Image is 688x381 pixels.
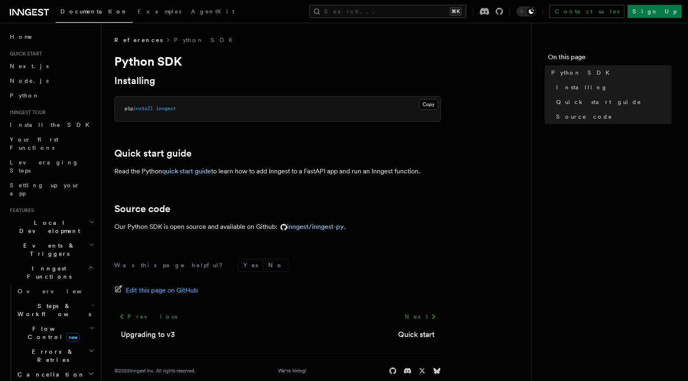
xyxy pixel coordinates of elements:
a: Install the SDK [7,117,96,132]
h1: Python SDK [114,54,441,69]
span: Inngest tour [7,109,46,116]
a: Python SDK [174,36,238,44]
a: Next [400,309,441,324]
a: Home [7,29,96,44]
span: Your first Functions [10,136,58,151]
span: Quick start [7,51,42,57]
span: inngest [156,106,176,111]
a: Python SDK [548,65,672,80]
a: Installing [553,80,672,95]
span: Leveraging Steps [10,159,79,174]
a: Node.js [7,73,96,88]
kbd: ⌘K [450,7,461,16]
a: Quick start [398,329,434,340]
a: Setting up your app [7,178,96,201]
button: Search...⌘K [309,5,466,18]
span: Source code [556,113,612,121]
button: Yes [238,259,263,271]
a: Contact sales [550,5,624,18]
span: Install the SDK [10,122,94,128]
span: Next.js [10,63,49,69]
button: Inngest Functions [7,261,96,284]
span: Steps & Workflows [14,302,91,318]
button: Local Development [7,215,96,238]
button: Steps & Workflows [14,299,96,321]
a: Overview [14,284,96,299]
button: Events & Triggers [7,238,96,261]
span: new [66,333,80,342]
span: Setting up your app [10,182,80,197]
a: Documentation [56,2,133,23]
button: Toggle dark mode [517,7,536,16]
span: Inngest Functions [7,264,88,281]
span: Documentation [60,8,128,15]
a: Quick start guide [553,95,672,109]
button: No [263,259,288,271]
span: Home [10,33,33,41]
p: Read the Python to learn how to add Inngest to a FastAPI app and run an Inngest function. [114,166,441,177]
a: Next.js [7,59,96,73]
button: Copy [419,99,438,110]
span: Node.js [10,78,49,84]
span: Python [10,92,40,99]
span: Cancellation [14,370,85,379]
span: install [133,106,153,111]
a: Python [7,88,96,103]
a: Quick start guide [114,148,191,159]
span: Events & Triggers [7,241,89,258]
a: Examples [133,2,186,22]
span: Flow Control [14,325,90,341]
span: References [114,36,163,44]
a: quick start guide [162,167,211,175]
span: Python SDK [551,69,615,77]
span: AgentKit [191,8,234,15]
div: © 2025 Inngest Inc. All rights reserved. [114,368,196,374]
span: Examples [138,8,181,15]
span: Features [7,207,34,214]
a: AgentKit [186,2,239,22]
a: Previous [114,309,182,324]
a: inngest/inngest-py [277,223,344,230]
span: pip [125,106,133,111]
button: Errors & Retries [14,344,96,367]
a: Source code [114,203,170,215]
a: Sign Up [628,5,681,18]
span: Overview [18,288,102,295]
p: Our Python SDK is open source and available on Github: . [114,221,441,233]
a: Installing [114,75,155,86]
span: Errors & Retries [14,348,89,364]
a: Edit this page on GitHub [114,285,198,296]
span: Installing [556,83,608,91]
a: Source code [553,109,672,124]
p: Was this page helpful? [114,261,228,269]
h4: On this page [548,52,672,65]
span: Edit this page on GitHub [126,285,198,296]
span: Local Development [7,219,89,235]
button: Flow Controlnew [14,321,96,344]
span: Quick start guide [556,98,641,106]
a: Your first Functions [7,132,96,155]
a: Leveraging Steps [7,155,96,178]
a: We're hiring! [278,368,306,374]
a: Upgrading to v3 [121,329,175,340]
